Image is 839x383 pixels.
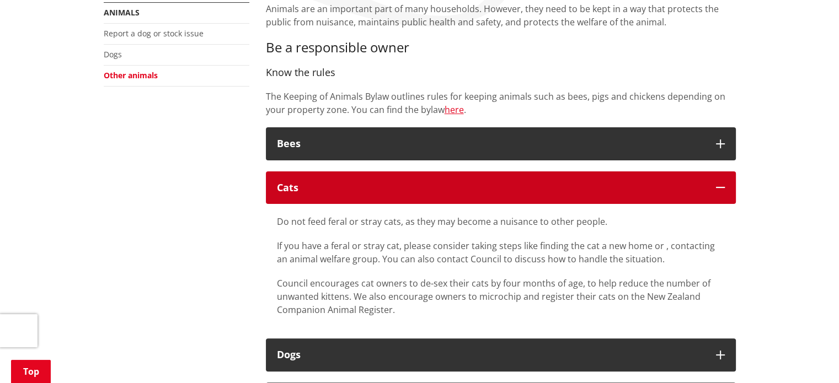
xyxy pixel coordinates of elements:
p: The Keeping of Animals Bylaw outlines rules for keeping animals such as bees, pigs and chickens d... [266,90,736,116]
a: here [445,104,464,116]
div: Dogs [277,349,705,360]
h3: Be a responsible owner [266,40,736,56]
div: Council encourages cat owners to de-sex their cats by four months of age, to help reduce the numb... [277,277,725,316]
a: Animals [104,7,140,18]
span: If you have a feral or stray cat, please consider taking steps like finding the cat a new home or... [277,240,715,265]
a: Top [11,360,51,383]
div: Bees [277,138,705,149]
a: Report a dog or stock issue [104,28,204,39]
button: Cats [266,171,736,204]
a: Dogs [104,49,122,60]
p: Animals are an important part of many households. However, they need to be kept in a way that pro... [266,2,736,29]
p: Do not feed feral or stray cats, as they may become a nuisance to other people. [277,215,725,228]
h4: Know the rules [266,67,736,79]
a: Other animals [104,70,158,80]
button: Bees [266,127,736,160]
div: Cats [277,182,705,193]
button: Dogs [266,338,736,371]
iframe: Messenger Launcher [788,337,828,376]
